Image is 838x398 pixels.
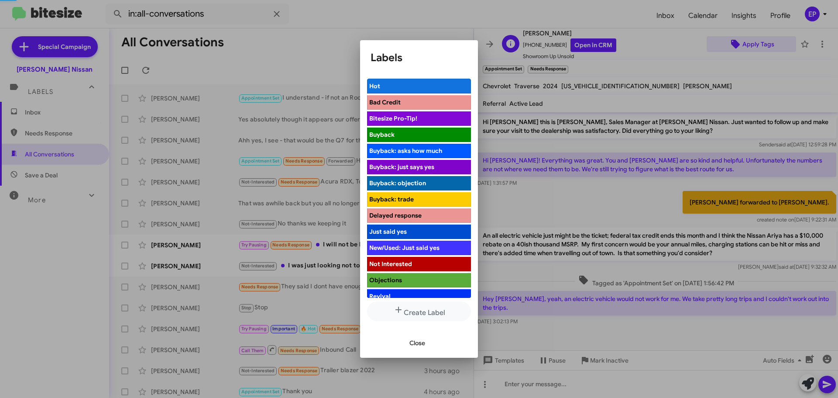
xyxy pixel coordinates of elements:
[367,301,471,321] button: Create Label
[369,131,395,138] span: Buyback
[369,98,401,106] span: Bad Credit
[402,335,432,351] button: Close
[369,82,380,90] span: Hot
[369,163,434,171] span: Buyback: just says yes
[369,179,426,187] span: Buyback: objection
[369,211,422,219] span: Delayed response
[369,292,391,300] span: Revival
[369,244,440,252] span: New/Used: Just said yes
[369,260,412,268] span: Not Interested
[369,276,402,284] span: Objections
[369,147,442,155] span: Buyback: asks how much
[369,114,417,122] span: Bitesize Pro-Tip!
[409,335,425,351] span: Close
[371,51,467,65] h1: Labels
[369,228,407,235] span: Just said yes
[369,195,414,203] span: Buyback: trade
